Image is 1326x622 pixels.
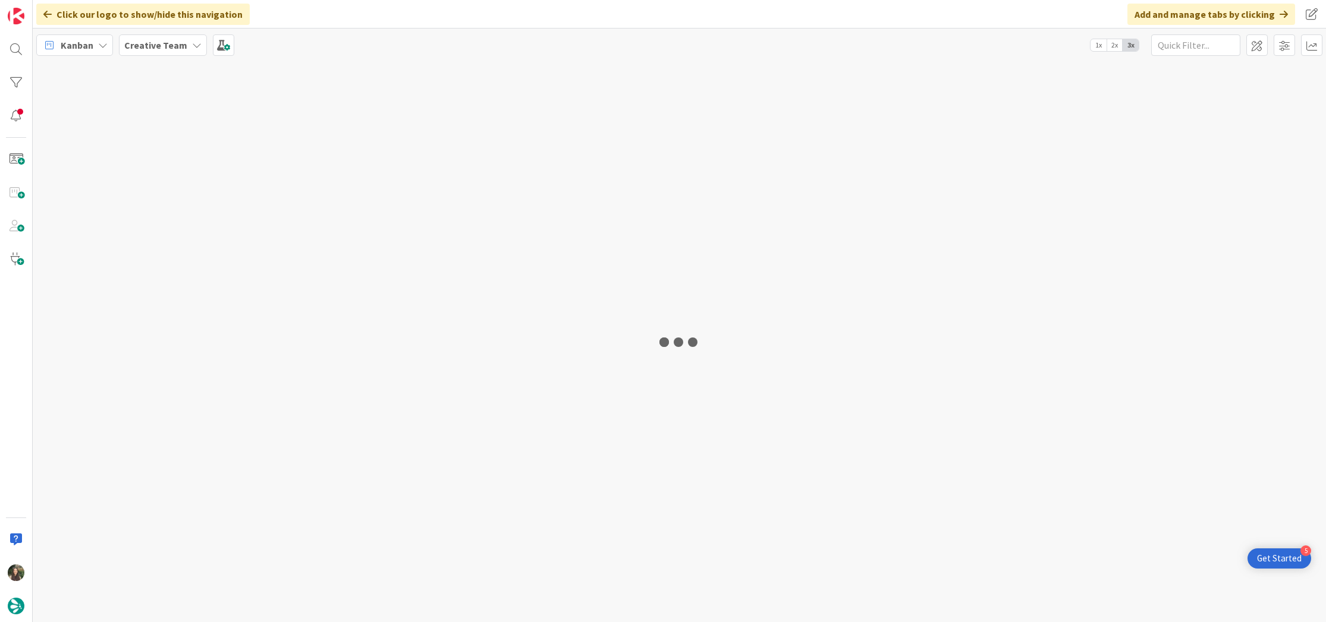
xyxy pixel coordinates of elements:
div: Add and manage tabs by clicking [1127,4,1295,25]
img: Visit kanbanzone.com [8,8,24,24]
div: Open Get Started checklist, remaining modules: 5 [1248,548,1311,569]
span: Kanban [61,38,93,52]
b: Creative Team [124,39,187,51]
span: 3x [1123,39,1139,51]
span: 2x [1107,39,1123,51]
div: 5 [1300,545,1311,556]
img: avatar [8,598,24,614]
input: Quick Filter... [1151,34,1240,56]
img: IG [8,564,24,581]
span: 1x [1091,39,1107,51]
div: Click our logo to show/hide this navigation [36,4,250,25]
div: Get Started [1257,552,1302,564]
